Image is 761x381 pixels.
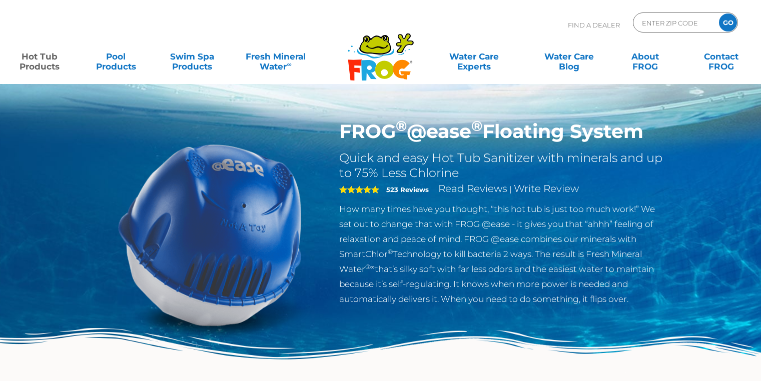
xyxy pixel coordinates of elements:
[86,46,145,66] a: PoolProducts
[471,117,482,134] sup: ®
[692,46,751,66] a: ContactFROG
[287,60,291,68] sup: ∞
[388,248,393,255] sup: ®
[539,46,598,66] a: Water CareBlog
[339,201,666,306] p: How many times have you thought, “this hot tub is just too much work!” We set out to change that ...
[239,46,313,66] a: Fresh MineralWater∞
[339,150,666,180] h2: Quick and easy Hot Tub Sanitizer with minerals and up to 75% Less Chlorine
[339,185,379,193] span: 5
[10,46,69,66] a: Hot TubProducts
[96,120,325,349] img: hot-tub-product-atease-system.png
[438,182,507,194] a: Read Reviews
[615,46,674,66] a: AboutFROG
[339,120,666,143] h1: FROG @ease Floating System
[163,46,222,66] a: Swim SpaProducts
[342,20,419,81] img: Frog Products Logo
[514,182,579,194] a: Write Review
[365,263,375,270] sup: ®∞
[426,46,522,66] a: Water CareExperts
[396,117,407,134] sup: ®
[509,184,512,194] span: |
[568,12,620,37] p: Find A Dealer
[719,13,737,31] input: GO
[386,185,429,193] strong: 523 Reviews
